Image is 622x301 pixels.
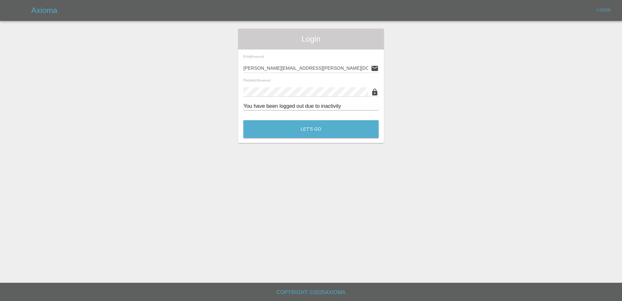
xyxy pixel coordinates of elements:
[243,78,271,82] span: Password
[243,54,264,58] span: Email
[5,288,617,297] h6: Copyright © 2025 Axioma
[252,55,264,58] small: (required)
[593,5,614,15] a: Login
[259,79,271,82] small: (required)
[31,5,57,16] h5: Axioma
[243,34,379,44] span: Login
[243,102,379,110] div: You have been logged out due to inactivity
[243,120,379,138] button: Let's Go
